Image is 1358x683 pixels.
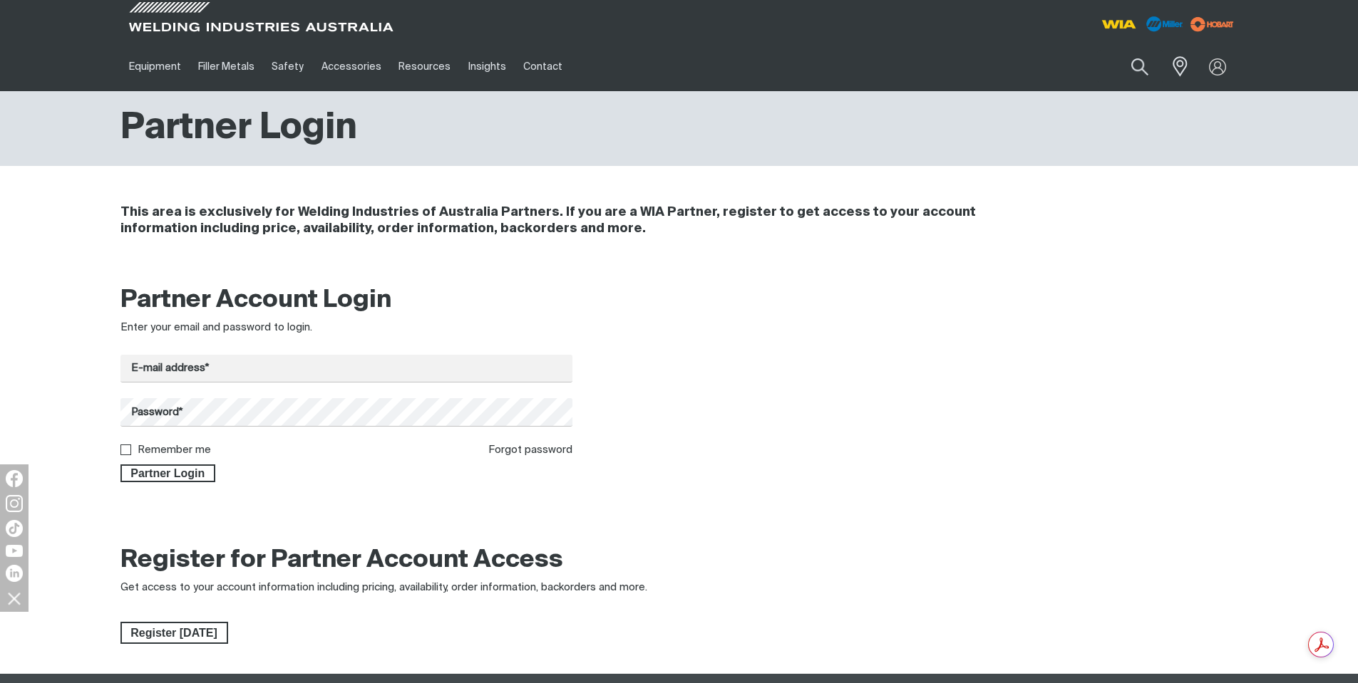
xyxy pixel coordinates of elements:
[120,42,959,91] nav: Main
[515,42,571,91] a: Contact
[6,565,23,582] img: LinkedIn
[120,622,228,645] a: Register Today
[390,42,459,91] a: Resources
[488,444,572,455] a: Forgot password
[120,285,573,316] h2: Partner Account Login
[190,42,263,91] a: Filler Metals
[2,586,26,610] img: hide socials
[122,622,227,645] span: Register [DATE]
[122,464,215,483] span: Partner Login
[138,444,211,455] label: Remember me
[1097,50,1163,83] input: Product name or item number...
[120,464,216,483] button: Partner Login
[6,520,23,537] img: TikTok
[1116,50,1164,83] button: Search products
[120,582,647,593] span: Get access to your account information including pricing, availability, order information, backor...
[120,204,1048,237] h4: This area is exclusively for Welding Industries of Australia Partners. If you are a WIA Partner, ...
[120,105,357,152] h1: Partner Login
[120,320,573,336] div: Enter your email and password to login.
[120,42,190,91] a: Equipment
[263,42,312,91] a: Safety
[6,495,23,512] img: Instagram
[120,545,563,576] h2: Register for Partner Account Access
[459,42,514,91] a: Insights
[1186,14,1238,35] img: miller
[6,545,23,557] img: YouTube
[313,42,390,91] a: Accessories
[6,470,23,487] img: Facebook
